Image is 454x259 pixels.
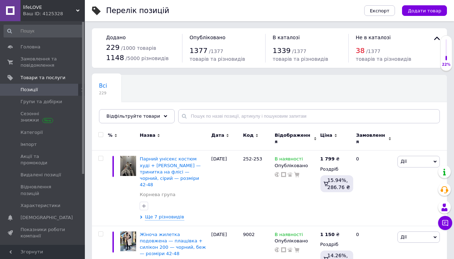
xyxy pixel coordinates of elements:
span: 229 [106,43,120,52]
span: В наявності [275,156,303,164]
span: Відфільтруйте товари [106,113,160,119]
span: [DEMOGRAPHIC_DATA] [21,214,73,221]
span: 9002 [243,232,255,237]
button: Додати товар [402,5,447,16]
span: 15.94%, 286.76 ₴ [327,177,350,190]
span: Дата [211,132,225,139]
span: В наявності [275,232,303,239]
span: Всі [99,83,107,89]
span: 1339 [273,46,291,55]
a: Жіноча жилетка подовжена — плащівка + силікон 200 — чорний, беж — розміри 42-48 [140,232,206,257]
span: товарів та різновидів [356,56,411,62]
img: Парный унисекс костюм худи + джоггеры - трехнить на флисе - черный, серый - размеры 42-48 [120,156,136,176]
b: 1 799 [320,156,335,161]
span: Замовлення та повідомлення [21,56,65,69]
span: Головна [21,44,40,50]
div: Роздріб [320,241,350,248]
span: / 1377 [292,48,306,54]
span: Код [243,132,254,139]
span: Дії [401,234,407,240]
span: Товари та послуги [21,75,65,81]
span: Додати товар [408,8,441,13]
span: Акції та промокоди [21,153,65,166]
span: 38 [356,46,365,55]
span: Групи та добірки [21,99,62,105]
div: ₴ [320,231,340,238]
a: Корнева група [140,192,175,198]
span: Назва [140,132,155,139]
div: Роздріб [320,166,350,172]
span: Ще 7 різновидів [145,214,184,220]
span: / 1000 товарів [121,45,156,51]
div: Опубліковано [275,163,317,169]
span: Не в каталозі [356,35,391,40]
div: Ваш ID: 4125328 [23,11,85,17]
span: Категорії [21,129,43,136]
span: Показники роботи компанії [21,226,65,239]
span: / 5000 різновидів [126,55,169,61]
span: Відображення [275,132,312,145]
button: Експорт [364,5,395,16]
span: / 1377 [209,48,223,54]
span: Сезонні знижки [21,111,65,123]
div: Перелік позицій [106,7,169,14]
span: Ціна [320,132,332,139]
div: 0 [352,151,396,226]
span: Дії [401,159,407,164]
div: 22% [441,62,452,67]
span: Експорт [370,8,390,13]
span: Додано [106,35,126,40]
div: Опубліковано [275,238,317,244]
span: Замовлення [356,132,386,145]
span: 1377 [190,46,208,55]
div: [DATE] [210,151,241,226]
input: Пошук [4,25,83,37]
span: Позиції [21,87,38,93]
div: ₴ [320,156,340,162]
span: % [108,132,112,139]
img: Женская жилетка удлиненная - плащевка + силикон 200 - черный, беж - размеры 42-48 [120,231,136,251]
span: 229 [99,90,107,96]
span: Видалені позиції [21,172,61,178]
b: 1 150 [320,232,335,237]
span: Відновлення позицій [21,184,65,196]
a: Парний унісекс костюм худі + [PERSON_NAME] — тринитка на флісі — чорний, сірий — розміри 42-48 [140,156,200,187]
button: Чат з покупцем [438,216,452,230]
span: Характеристики [21,202,60,209]
span: 252-253 [243,156,262,161]
span: товарів та різновидів [273,56,328,62]
span: / 1377 [366,48,380,54]
span: 1148 [106,53,124,62]
span: товарів та різновидів [190,56,245,62]
span: В каталозі [273,35,300,40]
input: Пошук по назві позиції, артикулу і пошуковим запитам [178,109,440,123]
span: lifeLOVE [23,4,76,11]
span: Імпорт [21,141,37,148]
span: Опубліковано [190,35,226,40]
